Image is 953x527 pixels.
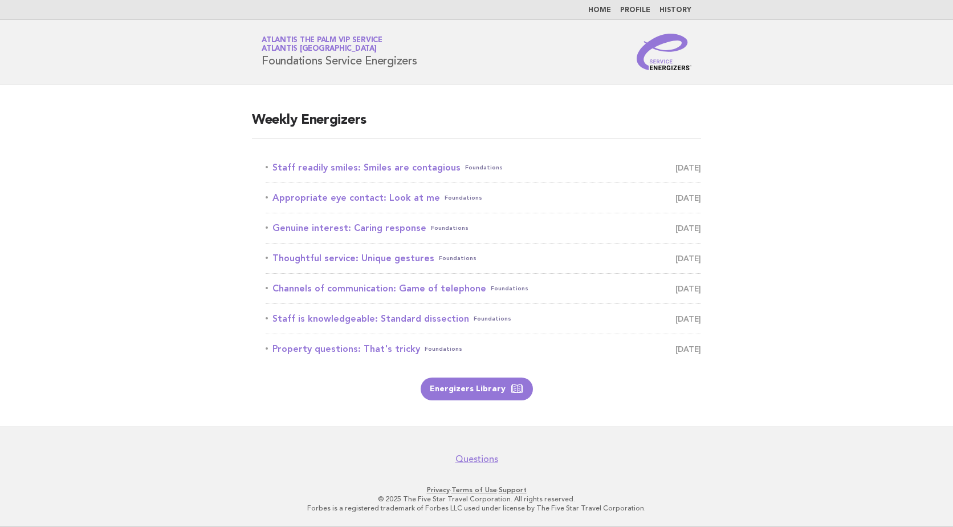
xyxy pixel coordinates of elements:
[262,46,377,53] span: Atlantis [GEOGRAPHIC_DATA]
[465,160,503,176] span: Foundations
[262,37,417,67] h1: Foundations Service Energizers
[128,485,825,494] p: · ·
[474,311,511,327] span: Foundations
[128,494,825,504] p: © 2025 The Five Star Travel Corporation. All rights reserved.
[451,486,497,494] a: Terms of Use
[266,220,701,236] a: Genuine interest: Caring responseFoundations [DATE]
[455,453,498,465] a: Questions
[266,281,701,297] a: Channels of communication: Game of telephoneFoundations [DATE]
[445,190,482,206] span: Foundations
[675,341,701,357] span: [DATE]
[425,341,462,357] span: Foundations
[266,311,701,327] a: Staff is knowledgeable: Standard dissectionFoundations [DATE]
[266,190,701,206] a: Appropriate eye contact: Look at meFoundations [DATE]
[421,378,533,400] a: Energizers Library
[588,7,611,14] a: Home
[499,486,527,494] a: Support
[620,7,650,14] a: Profile
[252,111,701,139] h2: Weekly Energizers
[128,504,825,513] p: Forbes is a registered trademark of Forbes LLC used under license by The Five Star Travel Corpora...
[675,311,701,327] span: [DATE]
[266,160,701,176] a: Staff readily smiles: Smiles are contagiousFoundations [DATE]
[262,37,382,52] a: Atlantis The Palm VIP ServiceAtlantis [GEOGRAPHIC_DATA]
[439,250,476,266] span: Foundations
[659,7,691,14] a: History
[675,160,701,176] span: [DATE]
[266,341,701,357] a: Property questions: That's trickyFoundations [DATE]
[675,250,701,266] span: [DATE]
[266,250,701,266] a: Thoughtful service: Unique gesturesFoundations [DATE]
[637,34,691,70] img: Service Energizers
[491,281,528,297] span: Foundations
[675,220,701,236] span: [DATE]
[675,190,701,206] span: [DATE]
[431,220,469,236] span: Foundations
[675,281,701,297] span: [DATE]
[427,486,450,494] a: Privacy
